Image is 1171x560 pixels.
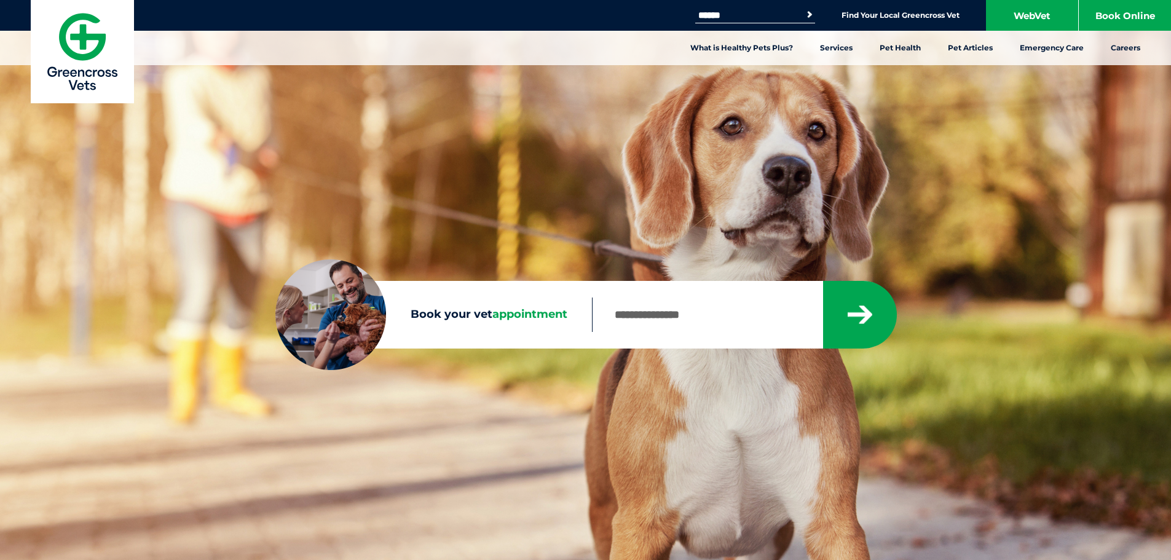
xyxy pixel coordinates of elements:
[492,307,567,321] span: appointment
[803,9,816,21] button: Search
[806,31,866,65] a: Services
[1006,31,1097,65] a: Emergency Care
[866,31,934,65] a: Pet Health
[275,306,592,324] label: Book your vet
[1097,31,1154,65] a: Careers
[842,10,960,20] a: Find Your Local Greencross Vet
[934,31,1006,65] a: Pet Articles
[677,31,806,65] a: What is Healthy Pets Plus?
